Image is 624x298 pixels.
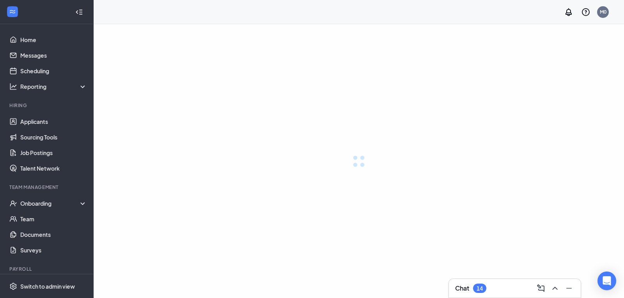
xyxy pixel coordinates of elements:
a: Job Postings [20,145,87,160]
svg: Settings [9,282,17,290]
svg: Collapse [75,8,83,16]
a: Home [20,32,87,48]
div: Team Management [9,184,85,190]
svg: WorkstreamLogo [9,8,16,16]
a: Surveys [20,242,87,258]
svg: UserCheck [9,199,17,207]
svg: ChevronUp [550,284,560,293]
div: Payroll [9,266,85,272]
svg: ComposeMessage [536,284,546,293]
div: M0 [600,9,606,15]
h3: Chat [455,284,469,293]
div: Onboarding [20,199,87,207]
a: Documents [20,227,87,242]
div: Hiring [9,102,85,109]
svg: QuestionInfo [581,7,590,17]
a: Messages [20,48,87,63]
svg: Analysis [9,83,17,90]
div: Switch to admin view [20,282,75,290]
a: Applicants [20,114,87,129]
a: Talent Network [20,160,87,176]
div: 14 [477,285,483,292]
a: Team [20,211,87,227]
svg: Minimize [564,284,574,293]
button: ChevronUp [548,282,560,294]
div: Reporting [20,83,87,90]
div: Open Intercom Messenger [597,272,616,290]
button: Minimize [562,282,574,294]
a: Sourcing Tools [20,129,87,145]
svg: Notifications [564,7,573,17]
a: Scheduling [20,63,87,79]
button: ComposeMessage [534,282,546,294]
